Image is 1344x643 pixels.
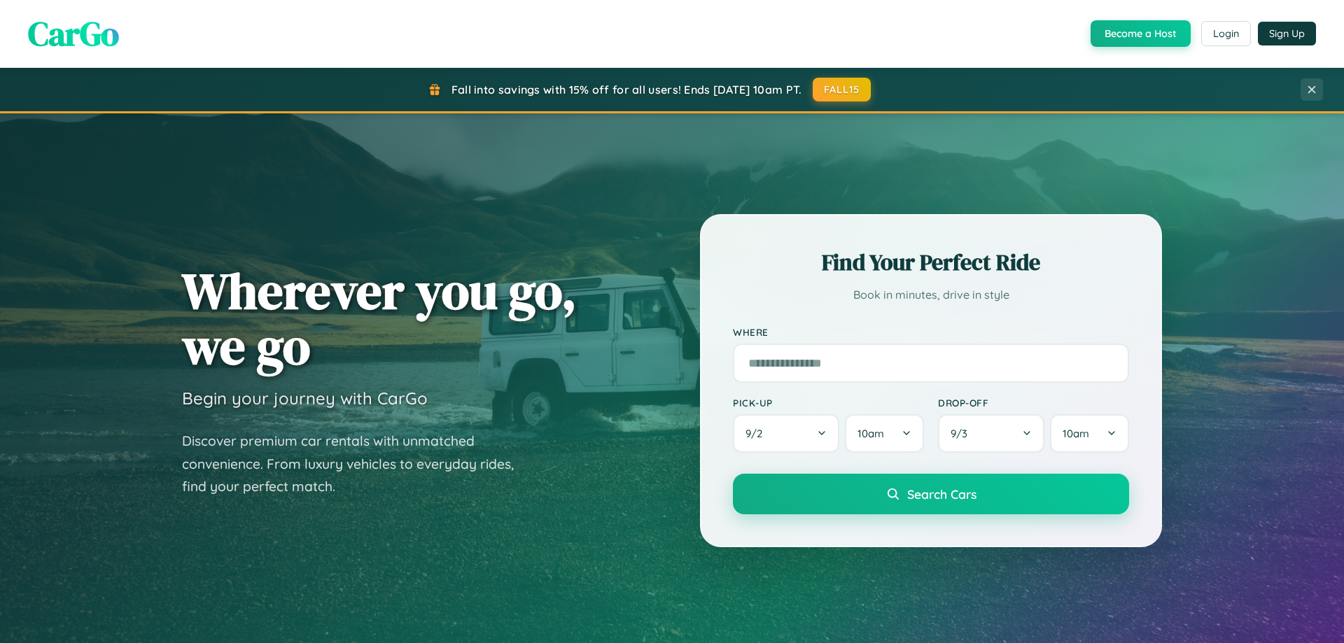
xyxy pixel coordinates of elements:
[182,388,428,409] h3: Begin your journey with CarGo
[1258,22,1316,45] button: Sign Up
[451,83,802,97] span: Fall into savings with 15% off for all users! Ends [DATE] 10am PT.
[1063,427,1089,440] span: 10am
[182,263,577,374] h1: Wherever you go, we go
[182,430,532,498] p: Discover premium car rentals with unmatched convenience. From luxury vehicles to everyday rides, ...
[733,247,1129,278] h2: Find Your Perfect Ride
[733,474,1129,514] button: Search Cars
[1201,21,1251,46] button: Login
[857,427,884,440] span: 10am
[1091,20,1191,47] button: Become a Host
[733,397,924,409] label: Pick-up
[1050,414,1129,453] button: 10am
[938,414,1044,453] button: 9/3
[938,397,1129,409] label: Drop-off
[733,414,839,453] button: 9/2
[845,414,924,453] button: 10am
[733,326,1129,338] label: Where
[28,10,119,57] span: CarGo
[907,486,976,502] span: Search Cars
[813,78,871,101] button: FALL15
[951,427,974,440] span: 9 / 3
[733,285,1129,305] p: Book in minutes, drive in style
[745,427,769,440] span: 9 / 2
